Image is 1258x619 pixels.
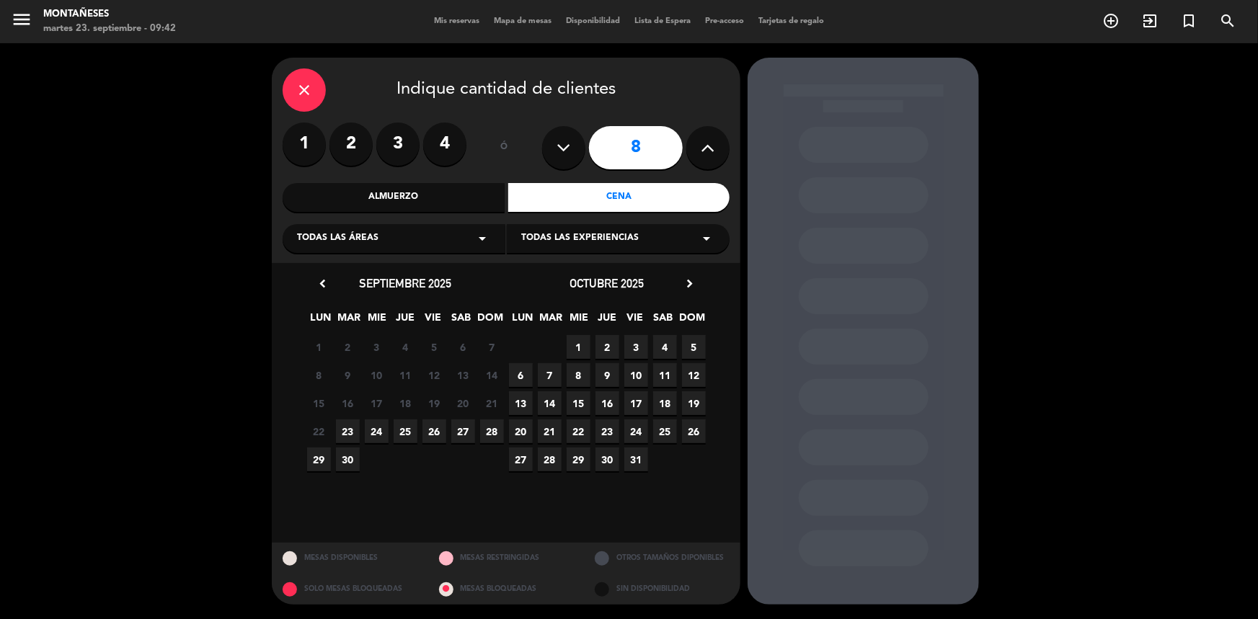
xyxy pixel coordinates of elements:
[539,309,563,333] span: MAR
[337,309,361,333] span: MAR
[272,543,428,574] div: MESAS DISPONIBLES
[376,123,420,166] label: 3
[394,391,417,415] span: 18
[283,68,730,112] div: Indique cantidad de clientes
[480,391,504,415] span: 21
[480,363,504,387] span: 14
[394,363,417,387] span: 11
[450,309,474,333] span: SAB
[474,230,491,247] i: arrow_drop_down
[315,276,330,291] i: chevron_left
[309,309,333,333] span: LUN
[595,447,619,471] span: 30
[698,230,715,247] i: arrow_drop_down
[559,17,627,25] span: Disponibilidad
[567,309,591,333] span: MIE
[480,335,504,359] span: 7
[422,309,446,333] span: VIE
[595,309,619,333] span: JUE
[624,335,648,359] span: 3
[422,419,446,443] span: 26
[487,17,559,25] span: Mapa de mesas
[508,183,730,212] div: Cena
[359,276,451,290] span: septiembre 2025
[595,335,619,359] span: 2
[1141,12,1159,30] i: exit_to_app
[682,391,706,415] span: 19
[428,574,585,605] div: MESAS BLOQUEADAS
[11,9,32,35] button: menu
[307,447,331,471] span: 29
[365,335,389,359] span: 3
[336,391,360,415] span: 16
[451,363,475,387] span: 13
[365,391,389,415] span: 17
[652,309,675,333] span: SAB
[394,419,417,443] span: 25
[624,391,648,415] span: 17
[521,231,639,246] span: Todas las experiencias
[1180,12,1197,30] i: turned_in_not
[698,17,751,25] span: Pre-acceso
[624,309,647,333] span: VIE
[584,543,740,574] div: OTROS TAMAÑOS DIPONIBLES
[272,574,428,605] div: SOLO MESAS BLOQUEADAS
[624,363,648,387] span: 10
[751,17,831,25] span: Tarjetas de regalo
[451,391,475,415] span: 20
[538,363,562,387] span: 7
[329,123,373,166] label: 2
[366,309,389,333] span: MIE
[595,419,619,443] span: 23
[451,419,475,443] span: 27
[428,543,585,574] div: MESAS RESTRINGIDAS
[1219,12,1236,30] i: search
[423,123,466,166] label: 4
[336,419,360,443] span: 23
[595,363,619,387] span: 9
[11,9,32,30] i: menu
[511,309,535,333] span: LUN
[624,447,648,471] span: 31
[480,419,504,443] span: 28
[653,419,677,443] span: 25
[624,419,648,443] span: 24
[567,335,590,359] span: 1
[627,17,698,25] span: Lista de Espera
[509,447,533,471] span: 27
[422,391,446,415] span: 19
[307,363,331,387] span: 8
[653,335,677,359] span: 4
[682,363,706,387] span: 12
[682,419,706,443] span: 26
[336,447,360,471] span: 30
[478,309,502,333] span: DOM
[680,309,704,333] span: DOM
[538,447,562,471] span: 28
[296,81,313,99] i: close
[307,419,331,443] span: 22
[570,276,644,290] span: octubre 2025
[394,335,417,359] span: 4
[394,309,417,333] span: JUE
[451,335,475,359] span: 6
[584,574,740,605] div: SIN DISPONIBILIDAD
[481,123,528,173] div: ó
[595,391,619,415] span: 16
[682,335,706,359] span: 5
[297,231,378,246] span: Todas las áreas
[307,391,331,415] span: 15
[365,419,389,443] span: 24
[682,276,697,291] i: chevron_right
[422,335,446,359] span: 5
[336,363,360,387] span: 9
[538,419,562,443] span: 21
[422,363,446,387] span: 12
[509,391,533,415] span: 13
[43,7,176,22] div: Montañeses
[307,335,331,359] span: 1
[365,363,389,387] span: 10
[509,419,533,443] span: 20
[653,363,677,387] span: 11
[1102,12,1120,30] i: add_circle_outline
